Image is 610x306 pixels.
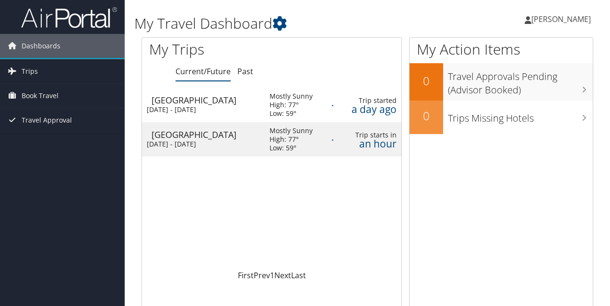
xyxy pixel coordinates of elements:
h1: My Action Items [410,39,593,59]
h3: Travel Approvals Pending (Advisor Booked) [448,65,593,97]
a: Next [274,270,291,281]
a: 1 [270,270,274,281]
div: [DATE] - [DATE] [147,105,255,114]
a: First [238,270,254,281]
a: Current/Future [176,66,231,77]
a: Prev [254,270,270,281]
a: Past [237,66,253,77]
h2: 0 [410,108,443,124]
div: Low: 59° [270,144,313,152]
div: Mostly Sunny [270,126,313,135]
img: alert-flat-solid-info.png [332,105,333,106]
div: [GEOGRAPHIC_DATA] [152,130,260,139]
div: [GEOGRAPHIC_DATA] [152,96,260,104]
div: Low: 59° [270,109,313,118]
div: Trip starts in [343,131,397,139]
span: Trips [22,59,38,83]
div: High: 77° [270,135,313,144]
a: [PERSON_NAME] [525,5,600,34]
div: an hour [343,139,397,148]
span: Dashboards [22,34,60,58]
a: Last [291,270,306,281]
a: 0Trips Missing Hotels [410,101,593,134]
div: [DATE] - [DATE] [147,140,255,148]
span: [PERSON_NAME] [531,14,591,24]
h2: 0 [410,73,443,89]
div: Trip started [343,96,397,105]
div: Mostly Sunny [270,92,313,101]
img: alert-flat-solid-info.png [332,139,333,141]
span: Book Travel [22,84,59,108]
div: High: 77° [270,101,313,109]
img: airportal-logo.png [21,6,117,29]
div: a day ago [343,105,397,113]
h1: My Travel Dashboard [134,13,445,34]
h1: My Trips [149,39,286,59]
span: Travel Approval [22,108,72,132]
h3: Trips Missing Hotels [448,107,593,125]
a: 0Travel Approvals Pending (Advisor Booked) [410,63,593,100]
